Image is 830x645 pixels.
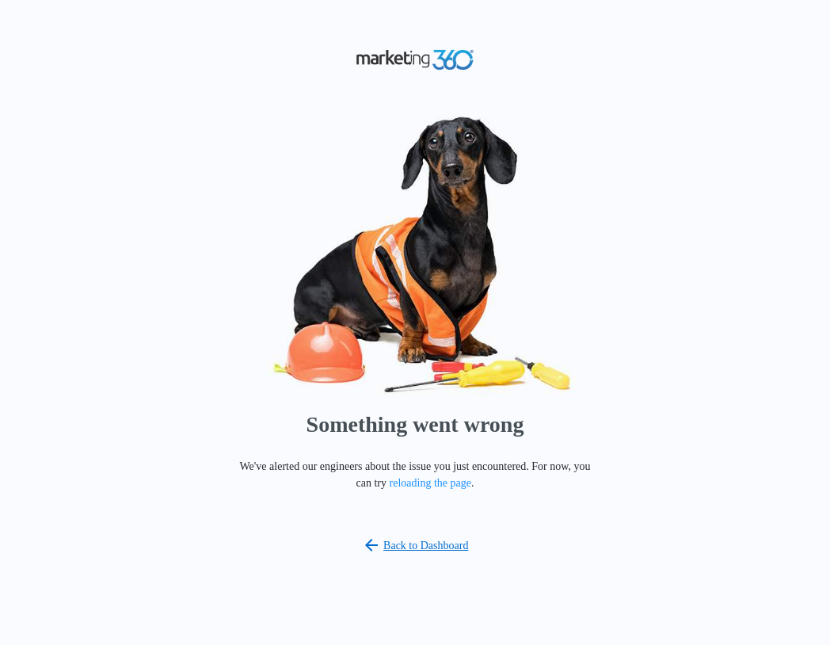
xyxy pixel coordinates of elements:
[177,107,653,403] img: Sad Dog
[306,408,524,441] h1: Something went wrong
[237,458,593,491] p: We've alerted our engineers about the issue you just encountered. For now, you can try .
[362,536,469,555] a: Back to Dashboard
[356,46,474,74] img: Marketing 360 Logo
[390,477,471,490] button: reloading the page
